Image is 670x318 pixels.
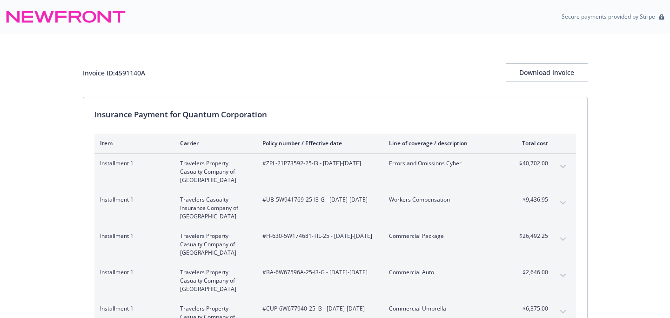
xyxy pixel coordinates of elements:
span: Errors and Omissions Cyber [389,159,498,168]
div: Installment 1Travelers Casualty Insurance Company of [GEOGRAPHIC_DATA]#UB-5W941769-25-I3-G - [DAT... [94,190,576,226]
button: Download Invoice [506,63,588,82]
span: #BA-6W67596A-25-I3-G - [DATE]-[DATE] [262,268,374,277]
div: Installment 1Travelers Property Casualty Company of [GEOGRAPHIC_DATA]#BA-6W67596A-25-I3-G - [DATE... [94,263,576,299]
span: Travelers Casualty Insurance Company of [GEOGRAPHIC_DATA] [180,196,248,221]
span: Travelers Property Casualty Company of [GEOGRAPHIC_DATA] [180,268,248,293]
span: Installment 1 [100,232,165,240]
span: Commercial Umbrella [389,304,498,313]
div: Item [100,139,165,147]
span: Travelers Property Casualty Company of [GEOGRAPHIC_DATA] [180,232,248,257]
span: Travelers Property Casualty Company of [GEOGRAPHIC_DATA] [180,159,248,184]
div: Line of coverage / description [389,139,498,147]
span: Installment 1 [100,268,165,277]
div: Installment 1Travelers Property Casualty Company of [GEOGRAPHIC_DATA]#ZPL-21P73592-25-I3 - [DATE]... [94,154,576,190]
span: Installment 1 [100,196,165,204]
button: expand content [556,268,570,283]
span: Commercial Package [389,232,498,240]
div: Invoice ID: 4591140A [83,68,145,78]
span: #ZPL-21P73592-25-I3 - [DATE]-[DATE] [262,159,374,168]
span: Workers Compensation [389,196,498,204]
span: Commercial Auto [389,268,498,277]
button: expand content [556,196,570,210]
p: Secure payments provided by Stripe [562,13,655,20]
span: $2,646.00 [513,268,548,277]
span: $26,492.25 [513,232,548,240]
span: $40,702.00 [513,159,548,168]
span: Installment 1 [100,159,165,168]
span: #UB-5W941769-25-I3-G - [DATE]-[DATE] [262,196,374,204]
span: $6,375.00 [513,304,548,313]
div: Installment 1Travelers Property Casualty Company of [GEOGRAPHIC_DATA]#H-630-5W174681-TIL-25 - [DA... [94,226,576,263]
span: #H-630-5W174681-TIL-25 - [DATE]-[DATE] [262,232,374,240]
button: expand content [556,159,570,174]
div: Download Invoice [506,64,588,81]
span: #CUP-6W677940-25-I3 - [DATE]-[DATE] [262,304,374,313]
div: Insurance Payment for Quantum Corporation [94,108,576,121]
button: expand content [556,232,570,247]
span: Installment 1 [100,304,165,313]
div: Carrier [180,139,248,147]
div: Total cost [513,139,548,147]
span: $9,436.95 [513,196,548,204]
div: Policy number / Effective date [262,139,374,147]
